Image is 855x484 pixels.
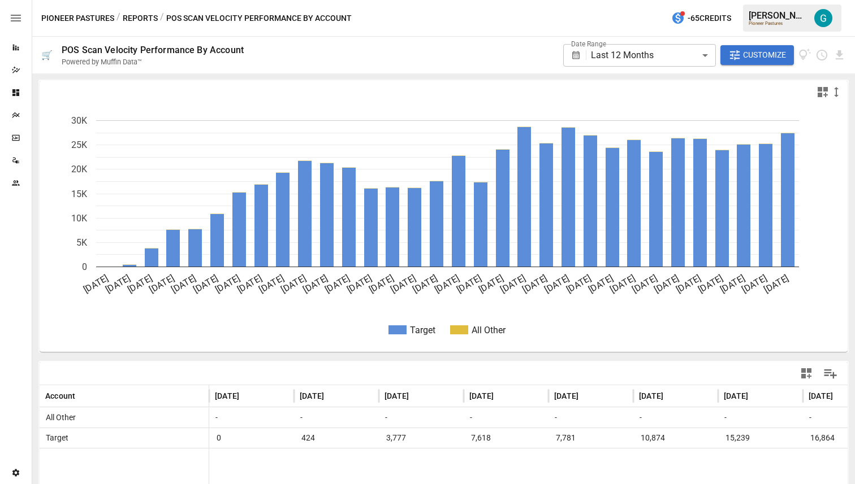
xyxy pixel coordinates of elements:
text: All Other [472,325,506,335]
div: [PERSON_NAME] [749,10,807,21]
button: -65Credits [667,8,736,29]
button: Sort [240,388,256,404]
text: [DATE] [257,273,286,295]
span: -65 Credits [688,11,731,25]
span: 0 [215,428,223,448]
span: - [211,413,218,422]
text: [DATE] [82,273,110,295]
button: Sort [664,388,680,404]
span: [DATE] [300,390,324,402]
text: [DATE] [499,273,527,295]
text: [DATE] [564,273,593,295]
text: [DATE] [192,273,220,295]
span: [DATE] [639,390,663,402]
text: 20K [71,164,88,175]
button: Reports [123,11,158,25]
div: / [116,11,120,25]
button: Sort [749,388,765,404]
text: [DATE] [631,273,659,295]
button: View documentation [798,45,811,66]
div: 🛒 [41,50,53,60]
text: [DATE] [389,273,417,295]
span: 7,618 [469,428,493,448]
text: [DATE] [411,273,439,295]
span: All Other [41,413,76,422]
text: [DATE] [345,273,373,295]
span: - [635,413,642,422]
text: [DATE] [279,273,308,295]
text: [DATE] [543,273,571,295]
button: Sort [834,388,850,404]
span: - [296,413,303,422]
text: [DATE] [213,273,241,295]
text: [DATE] [148,273,176,295]
text: [DATE] [126,273,154,295]
span: Last 12 Months [591,50,654,60]
span: 7,781 [554,428,577,448]
span: 424 [300,428,317,448]
div: Pioneer Pastures [749,21,807,26]
svg: A chart. [40,103,848,352]
button: Pioneer Pastures [41,11,114,25]
button: Sort [76,388,92,404]
button: Sort [410,388,426,404]
text: [DATE] [674,273,702,295]
text: [DATE] [762,273,791,295]
text: [DATE] [718,273,746,295]
span: Customize [743,48,786,62]
span: [DATE] [809,390,833,402]
button: Sort [325,388,341,404]
text: [DATE] [740,273,768,295]
text: [DATE] [323,273,351,295]
text: 10K [71,213,88,224]
span: - [720,413,727,422]
span: [DATE] [554,390,578,402]
text: [DATE] [521,273,549,295]
text: 30K [71,115,88,126]
text: [DATE] [608,273,637,295]
text: [DATE] [477,273,505,295]
span: 10,874 [639,428,667,448]
span: - [805,413,811,422]
div: POS Scan Velocity Performance By Account [62,45,244,55]
span: [DATE] [469,390,494,402]
text: [DATE] [103,273,132,295]
button: Gavin Acres [807,2,839,34]
button: Sort [580,388,595,404]
button: Customize [720,45,794,66]
text: [DATE] [235,273,264,295]
text: 5K [76,237,88,248]
button: Manage Columns [818,361,843,386]
img: Gavin Acres [814,9,832,27]
text: [DATE] [696,273,724,295]
span: - [381,413,387,422]
text: [DATE] [433,273,461,295]
span: [DATE] [385,390,409,402]
span: - [465,413,472,422]
text: [DATE] [367,273,395,295]
text: 25K [71,139,88,150]
span: 3,777 [385,428,408,448]
span: Target [41,433,68,442]
button: Download report [833,49,846,62]
text: 0 [82,261,87,272]
label: Date Range [571,39,606,49]
span: [DATE] [215,390,239,402]
text: [DATE] [653,273,681,295]
span: 16,864 [809,428,836,448]
span: - [550,413,557,422]
button: Sort [495,388,511,404]
text: 15K [71,189,88,199]
text: [DATE] [170,273,198,295]
div: / [160,11,164,25]
text: [DATE] [455,273,483,295]
span: Account [45,390,75,402]
span: [DATE] [724,390,748,402]
span: 15,239 [724,428,752,448]
button: Schedule report [815,49,828,62]
text: [DATE] [586,273,615,295]
div: Powered by Muffin Data™ [62,58,142,66]
text: [DATE] [301,273,330,295]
